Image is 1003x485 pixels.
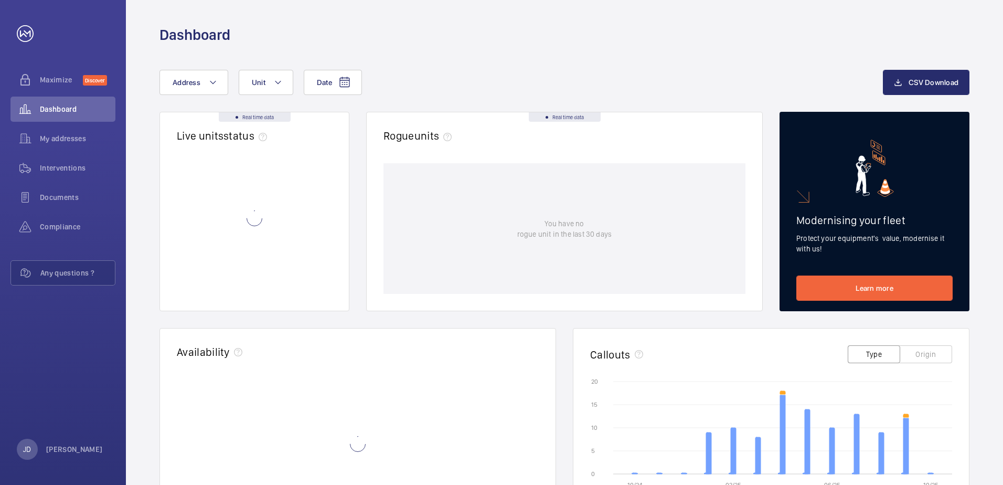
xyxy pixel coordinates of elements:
[796,276,953,301] a: Learn more
[591,378,598,385] text: 20
[40,75,83,85] span: Maximize
[591,401,597,408] text: 15
[796,214,953,227] h2: Modernising your fleet
[590,348,631,361] h2: Callouts
[40,268,115,278] span: Any questions ?
[591,470,595,478] text: 0
[414,129,456,142] span: units
[796,233,953,254] p: Protect your equipment's value, modernise it with us!
[591,447,595,455] text: 5
[40,133,115,144] span: My addresses
[239,70,293,95] button: Unit
[900,345,952,363] button: Origin
[40,222,115,232] span: Compliance
[159,25,230,45] h1: Dashboard
[46,444,103,455] p: [PERSON_NAME]
[304,70,362,95] button: Date
[517,218,612,239] p: You have no rogue unit in the last 30 days
[856,140,894,197] img: marketing-card.svg
[177,129,271,142] h2: Live units
[529,112,601,122] div: Real time data
[40,104,115,114] span: Dashboard
[317,78,332,87] span: Date
[177,345,230,359] h2: Availability
[223,129,271,142] span: status
[383,129,456,142] h2: Rogue
[23,444,31,455] p: JD
[883,70,969,95] button: CSV Download
[40,192,115,203] span: Documents
[252,78,265,87] span: Unit
[173,78,200,87] span: Address
[219,112,291,122] div: Real time data
[159,70,228,95] button: Address
[848,345,900,363] button: Type
[909,78,958,87] span: CSV Download
[40,163,115,173] span: Interventions
[591,424,597,431] text: 10
[83,75,107,86] span: Discover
